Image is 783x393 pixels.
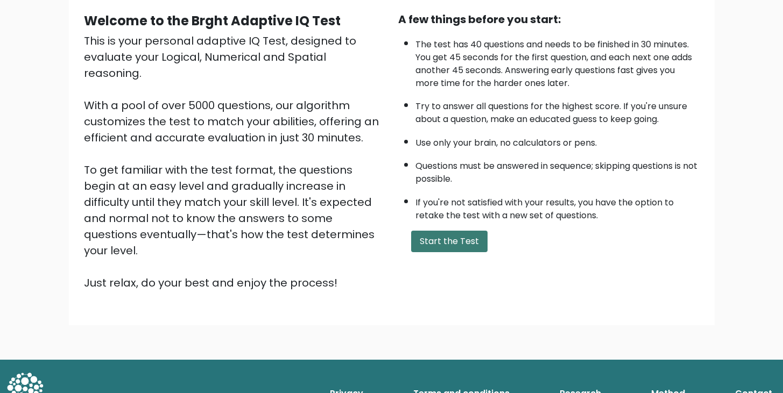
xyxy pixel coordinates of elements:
[84,33,385,291] div: This is your personal adaptive IQ Test, designed to evaluate your Logical, Numerical and Spatial ...
[415,191,700,222] li: If you're not satisfied with your results, you have the option to retake the test with a new set ...
[84,12,341,30] b: Welcome to the Brght Adaptive IQ Test
[415,33,700,90] li: The test has 40 questions and needs to be finished in 30 minutes. You get 45 seconds for the firs...
[415,95,700,126] li: Try to answer all questions for the highest score. If you're unsure about a question, make an edu...
[415,131,700,149] li: Use only your brain, no calculators or pens.
[398,11,700,27] div: A few things before you start:
[415,154,700,185] li: Questions must be answered in sequence; skipping questions is not possible.
[411,231,488,252] button: Start the Test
